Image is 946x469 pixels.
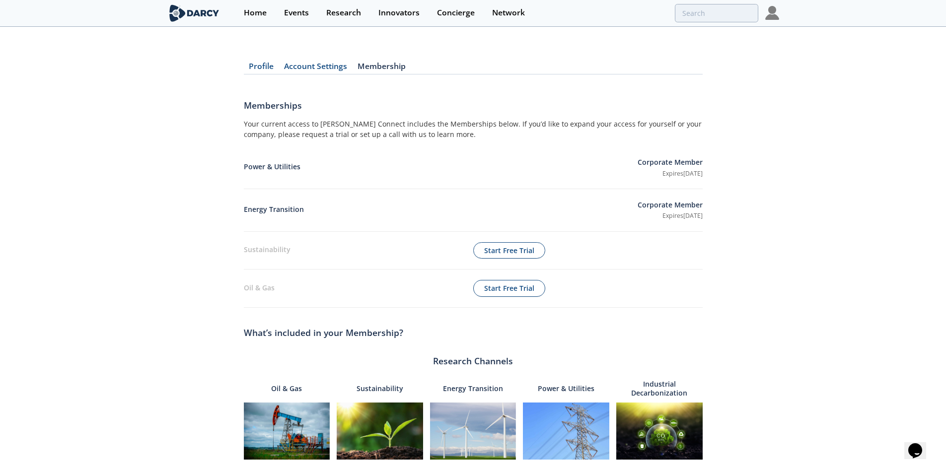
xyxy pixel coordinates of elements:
div: Innovators [378,9,420,17]
p: Oil & Gas [271,378,302,399]
input: Advanced Search [675,4,758,22]
p: Corporate Member [638,200,703,212]
p: Power & Utilities [538,378,594,399]
img: industrial-decarbonization-299db23ffd2d26ea53b85058e0ea4a31.jpg [616,402,703,460]
button: Start Free Trial [473,242,545,259]
img: oilandgas-64dff166b779d667df70ba2f03b7bb17.jpg [244,402,330,460]
p: Oil & Gas [244,282,473,295]
p: Sustainability [244,244,473,257]
p: Power & Utilities [244,161,638,174]
img: Profile [765,6,779,20]
div: Research [326,9,361,17]
p: Energy Transition [443,378,503,399]
div: Network [492,9,525,17]
div: What’s included in your Membership? [244,322,703,344]
a: Profile [244,63,279,74]
p: Sustainability [357,378,403,399]
a: Account Settings [279,63,353,74]
p: Expires [DATE] [638,169,703,178]
div: Research Channels [244,354,703,367]
div: Your current access to [PERSON_NAME] Connect includes the Memberships below. If you’d like to exp... [244,119,703,146]
p: Industrial Decarbonization [616,378,703,399]
img: sustainability-770903ad21d5b8021506027e77cf2c8d.jpg [337,402,423,460]
div: Events [284,9,309,17]
div: Home [244,9,267,17]
p: Corporate Member [638,157,703,169]
div: Concierge [437,9,475,17]
img: energy-e11202bc638c76e8d54b5a3ddfa9579d.jpg [430,402,516,460]
h1: Memberships [244,99,703,119]
img: power-0245a545bc4df729e8541453bebf1337.jpg [523,402,609,460]
a: Membership [353,63,411,74]
p: Energy Transition [244,204,638,216]
p: Expires [DATE] [638,211,703,220]
img: logo-wide.svg [167,4,221,22]
button: Start Free Trial [473,280,545,297]
iframe: chat widget [904,429,936,459]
